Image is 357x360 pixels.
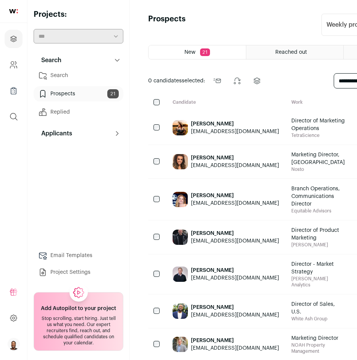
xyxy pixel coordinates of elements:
a: Search [34,68,123,83]
img: 17260293-medium_jpg [8,338,20,350]
span: Equitable Advisors [291,208,345,214]
span: Marketing Director, [GEOGRAPHIC_DATA] [291,151,345,166]
span: Marketing Director [291,334,345,342]
div: Candidate [166,99,285,106]
span: Director of Product Marketing [291,227,345,242]
div: [EMAIL_ADDRESS][DOMAIN_NAME] [191,199,279,207]
span: White Ash Group [291,316,345,322]
a: Prospects21 [34,86,123,101]
a: Company Lists [5,82,23,100]
img: 03877b836c737d9b7eeea1eefbdeea1bb3cc7eed0b5ff83f23c02fd0c822482e [173,337,188,352]
div: [EMAIL_ADDRESS][DOMAIN_NAME] [191,237,279,245]
p: Applicants [37,129,72,138]
a: Project Settings [34,265,123,280]
span: Director - Market Strategy [291,260,345,276]
div: [EMAIL_ADDRESS][DOMAIN_NAME] [191,311,279,319]
div: [EMAIL_ADDRESS][DOMAIN_NAME] [191,162,279,169]
span: TetraScience [291,132,345,138]
a: Company and ATS Settings [5,56,23,74]
span: Nosto [291,166,345,172]
div: [EMAIL_ADDRESS][DOMAIN_NAME] [191,344,279,352]
img: 9cd0cd032b1a96d9ff801136c374b1be74efeb935af532e6dec667b9442b8ffa [173,154,188,169]
h2: Add Autopilot to your project [41,305,116,312]
span: 21 [107,89,119,98]
button: Open dropdown [8,338,20,350]
span: selected: [148,77,205,85]
div: [PERSON_NAME] [191,192,279,199]
div: Work [285,99,351,106]
div: [PERSON_NAME] [191,267,279,274]
a: Projects [5,30,23,48]
p: Search [37,56,61,65]
img: 16e52e8d56c8eb5140ae5510a1754f48d27f2ce24bff5ccfa75a44f3c150aaf5.jpg [173,192,188,207]
a: Email Templates [34,248,123,263]
div: [PERSON_NAME] [191,230,279,237]
span: Director of Marketing Operations [291,117,345,132]
img: 48f66904e2b906ed44fc5129634b55235cf7ef7775da0543aee0e4daa846490d [173,230,188,245]
img: wellfound-shorthand-0d5821cbd27db2630d0214b213865d53afaa358527fdda9d0ea32b1df1b89c2c.svg [9,9,18,13]
h1: Prospects [148,14,186,36]
div: [EMAIL_ADDRESS][DOMAIN_NAME] [191,128,279,135]
div: [PERSON_NAME] [191,304,279,311]
div: [EMAIL_ADDRESS][DOMAIN_NAME] [191,274,279,282]
span: Reached out [275,50,307,55]
a: Reached out [246,45,343,59]
img: 78aa17188be20abd2f107bf535579fdb1ee0801a88fff4723389540f81bcfa2b [173,120,188,135]
img: 3abeb6f3d67154fb8b00adb6c1b010af3082cd5d1c03f217a91dddda1aab9285 [173,304,188,319]
span: [PERSON_NAME] [291,242,345,248]
h2: Projects: [34,9,123,20]
div: [PERSON_NAME] [191,154,279,162]
span: Director of Sales, U.S. [291,301,345,316]
a: Replied [34,104,123,120]
button: Applicants [34,126,123,141]
div: Stop scrolling, start hiring. Just tell us what you need. Our expert recruiters find, reach out, ... [39,315,118,346]
a: Add Autopilot to your project Stop scrolling, start hiring. Just tell us what you need. Our exper... [34,292,123,351]
span: 0 candidates [148,78,182,84]
span: New [184,50,195,55]
span: 21 [200,48,210,56]
img: 0e15404be8e998e3f788a38718f530aa96cb69622d99236f694864aeeee73161 [173,267,188,282]
span: NOAH Property Management [291,342,345,354]
div: [PERSON_NAME] [191,337,279,344]
span: [PERSON_NAME] Analytics [291,276,345,288]
span: Branch Operations, Communications Director [291,185,345,208]
div: [PERSON_NAME] [191,120,279,128]
button: Search [34,53,123,68]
